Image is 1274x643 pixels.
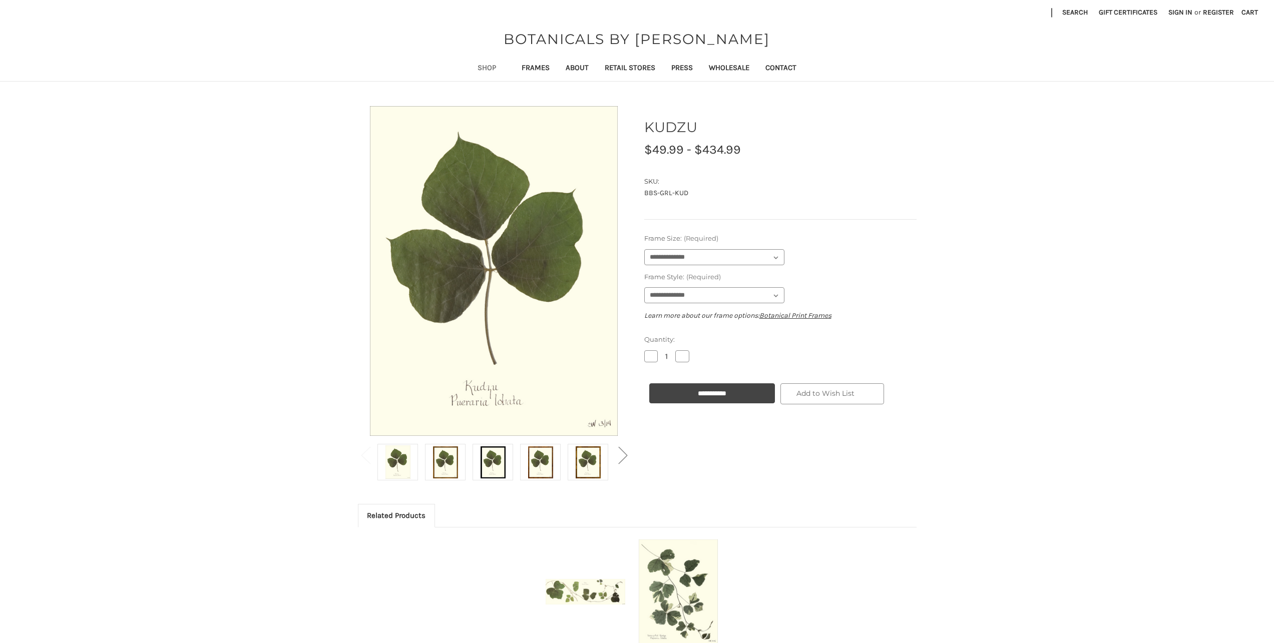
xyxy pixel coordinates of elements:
a: Related Products [358,504,435,526]
a: Contact [757,57,804,81]
label: Frame Style: [644,272,917,282]
a: Press [663,57,701,81]
a: BOTANICALS BY [PERSON_NAME] [499,29,775,50]
small: (Required) [686,273,721,281]
p: Learn more about our frame options: [644,310,917,321]
a: Shop [470,57,514,81]
span: Add to Wish List [796,389,855,398]
label: Quantity: [644,335,917,345]
img: Black Frame [481,445,506,479]
img: Unframed [369,106,619,436]
img: Burlewood Frame [528,445,553,479]
img: Antique Gold Frame [433,445,458,479]
button: Go to slide 2 of 2 [613,439,633,470]
a: About [558,57,597,81]
dd: BBS-GRL-KUD [644,188,917,198]
a: Add to Wish List [780,383,885,404]
button: Go to slide 2 of 2 [355,439,375,470]
span: Cart [1241,8,1258,17]
a: Frames [514,57,558,81]
span: $49.99 - $434.99 [644,142,741,157]
label: Frame Size: [644,234,917,244]
small: (Required) [684,234,718,242]
a: Botanical Print Frames [759,311,831,320]
a: Wholesale [701,57,757,81]
li: | [1047,5,1057,21]
a: Retail Stores [597,57,663,81]
h1: KUDZU [644,117,917,138]
img: Gold Bamboo Frame [576,445,601,479]
dt: SKU: [644,177,914,187]
img: Unframed [385,445,410,479]
span: or [1193,7,1202,18]
a: Print [678,437,688,451]
img: Unframed [546,579,625,605]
